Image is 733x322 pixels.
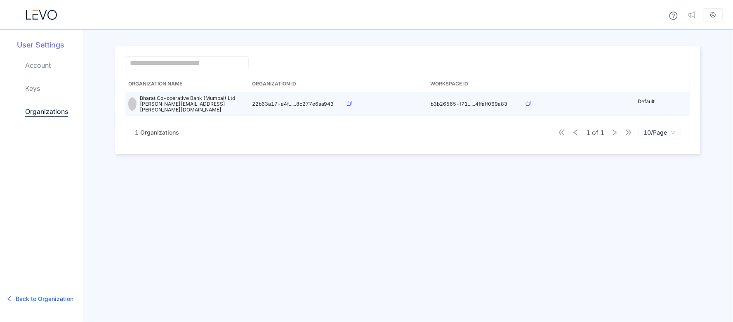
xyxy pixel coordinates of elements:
[140,95,245,101] p: Bharat Co-operative Bank (Mumbai) Ltd
[25,107,68,117] a: Organizations
[427,76,522,92] th: Workspace ID
[644,126,676,139] span: 10/Page
[25,60,51,70] a: Account
[140,101,245,113] p: [PERSON_NAME][EMAIL_ADDRESS][PERSON_NAME][DOMAIN_NAME]
[125,76,249,92] th: Organization Name
[252,101,334,107] span: 22b63a17-a4f......8c277e6aa943
[586,129,590,136] span: 1
[586,129,604,136] span: of
[25,83,40,93] a: Keys
[431,101,508,107] span: b3b26565-f71......4ffaff069a83
[610,99,683,104] p: Default
[600,129,604,136] span: 1
[135,129,179,136] span: 1 Organizations
[16,294,73,303] span: Back to Organization
[249,76,344,92] th: Organization ID
[17,40,82,50] h5: User Settings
